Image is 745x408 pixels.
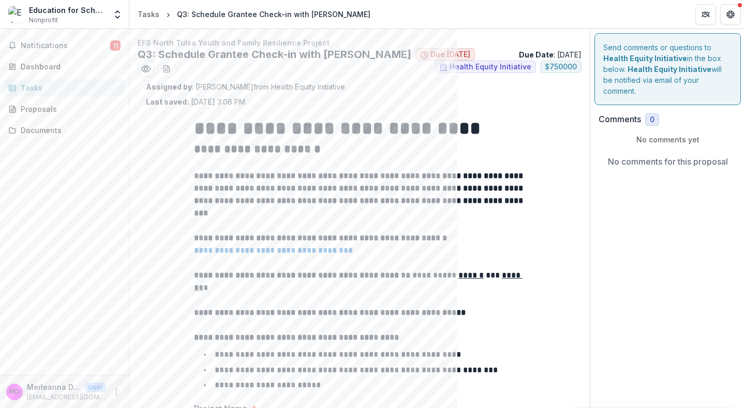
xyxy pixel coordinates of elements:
[4,37,125,54] button: Notifications11
[430,50,470,59] span: Due [DATE]
[138,37,582,48] p: EFS North Tulsa Youth and Family Resilience Project
[519,50,554,59] strong: Due Date
[133,7,375,22] nav: breadcrumb
[545,63,577,71] span: $ 750000
[158,61,175,77] button: download-word-button
[599,134,737,145] p: No comments yet
[133,7,163,22] a: Tasks
[138,61,154,77] button: Preview 49de9e75-a2ac-4f88-9ae9-edd1b9cf4e66.pdf
[21,41,110,50] span: Notifications
[650,115,654,124] span: 0
[8,6,25,23] img: Education for Scholars, Inc.
[608,155,728,168] p: No comments for this proposal
[594,33,741,105] div: Send comments or questions to in the box below. will be notified via email of your comment.
[4,100,125,118] a: Proposals
[29,5,106,16] div: Education for Scholars, Inc.
[4,79,125,96] a: Tasks
[599,114,641,124] h2: Comments
[27,382,81,392] p: Merleanna Dick
[146,96,245,107] p: [DATE] 3:06 PM
[720,4,741,25] button: Get Help
[4,122,125,139] a: Documents
[628,65,711,74] strong: Health Equity Initiative
[146,97,189,106] strong: Last saved:
[603,54,687,63] strong: Health Equity Initiative
[110,386,123,398] button: More
[450,63,531,71] span: Health Equity Initiative
[177,9,370,20] div: Q3: Schedule Grantee Check-in with [PERSON_NAME]
[146,82,192,91] strong: Assigned by
[146,81,573,92] p: : [PERSON_NAME] from Health Equity Initiative
[110,4,125,25] button: Open entity switcher
[29,16,58,25] span: Nonprofit
[85,383,106,392] p: User
[695,4,716,25] button: Partners
[138,48,411,61] h2: Q3: Schedule Grantee Check-in with [PERSON_NAME]
[9,388,20,395] div: Merleanna Dick
[21,61,116,72] div: Dashboard
[110,40,121,51] span: 11
[21,104,116,114] div: Proposals
[21,82,116,93] div: Tasks
[519,49,582,60] p: : [DATE]
[27,392,106,402] p: [EMAIL_ADDRESS][DOMAIN_NAME]
[21,125,116,136] div: Documents
[138,9,159,20] div: Tasks
[4,58,125,75] a: Dashboard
